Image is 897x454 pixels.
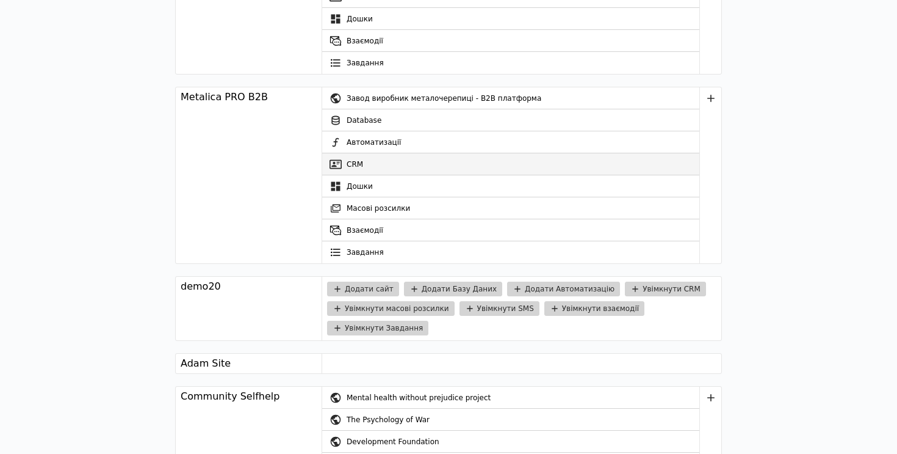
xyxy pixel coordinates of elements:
[322,409,699,431] a: The Psychology of War
[347,409,699,431] div: The Psychology of War
[322,52,699,74] a: Завдання
[327,321,428,335] button: Увімкнути Завдання
[404,282,502,296] button: Додати Базу Даних
[347,431,699,453] div: Development Foundation
[322,241,699,263] a: Завдання
[181,90,268,104] div: Metalica PRO B2B
[181,356,231,371] div: Adam Site
[322,153,699,175] a: CRM
[625,282,706,296] button: Увімкнути CRM
[181,389,279,404] div: Community Selfhelp
[322,175,699,197] a: Дошки
[507,282,620,296] button: Додати Автоматизацію
[322,109,699,131] a: Database
[347,87,699,109] div: Завод виробник металочерепиці - B2B платформа
[322,387,699,409] a: Mental health without prejudice project
[459,301,539,316] button: Увімкнути SMS
[322,219,699,241] a: Взаємодії
[327,301,455,316] button: Увімкнути масові розсилки
[347,387,699,409] div: Mental health without prejudice project
[322,197,699,219] a: Масові розсилки
[544,301,644,316] button: Увімкнути взаємодії
[322,87,699,109] a: Завод виробник металочерепиці - B2B платформа
[322,431,699,453] a: Development Foundation
[327,282,399,296] button: Додати сайт
[322,131,699,153] a: Автоматизації
[181,279,221,294] div: demo20
[322,30,699,52] a: Взаємодії
[322,8,699,30] a: Дошки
